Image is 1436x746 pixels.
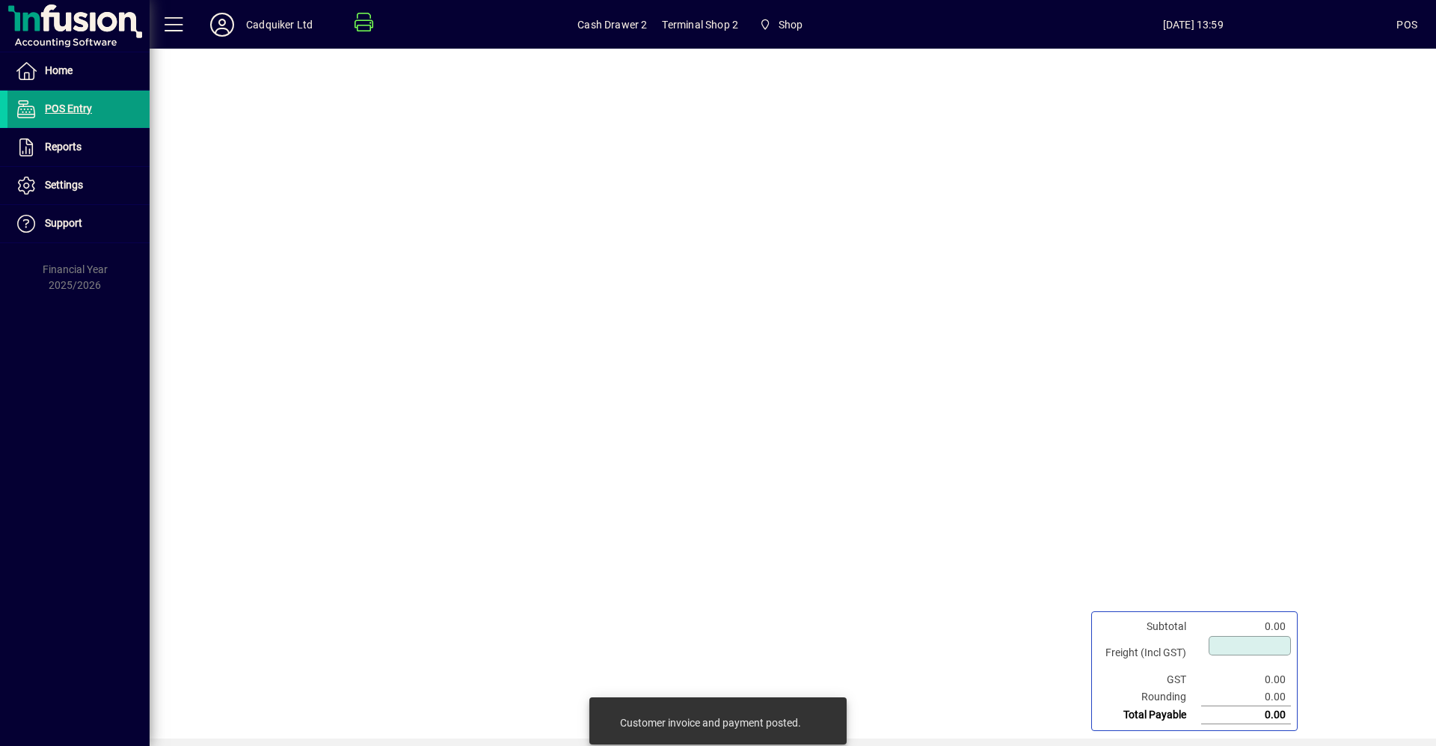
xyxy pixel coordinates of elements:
span: Shop [753,11,808,38]
span: Settings [45,179,83,191]
div: Cadquiker Ltd [246,13,313,37]
span: [DATE] 13:59 [989,13,1396,37]
a: Home [7,52,150,90]
span: Shop [779,13,803,37]
span: Cash Drawer 2 [577,13,647,37]
span: Home [45,64,73,76]
td: Total Payable [1098,706,1201,724]
td: 0.00 [1201,671,1291,688]
a: Support [7,205,150,242]
td: Rounding [1098,688,1201,706]
span: Terminal Shop 2 [662,13,738,37]
div: POS [1396,13,1417,37]
td: Subtotal [1098,618,1201,635]
td: 0.00 [1201,706,1291,724]
a: Reports [7,129,150,166]
button: Profile [198,11,246,38]
td: Freight (Incl GST) [1098,635,1201,671]
td: 0.00 [1201,688,1291,706]
span: Reports [45,141,82,153]
div: Customer invoice and payment posted. [620,715,801,730]
span: Support [45,217,82,229]
a: Settings [7,167,150,204]
td: GST [1098,671,1201,688]
td: 0.00 [1201,618,1291,635]
span: POS Entry [45,103,92,114]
